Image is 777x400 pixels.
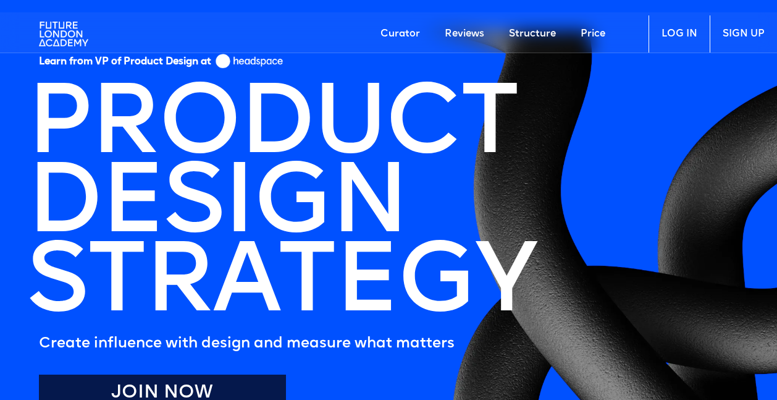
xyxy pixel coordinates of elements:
[649,15,710,53] a: LOG IN
[710,15,777,53] a: SIGN UP
[39,56,211,72] h5: Learn from VP of Product Design at
[432,15,497,53] a: Reviews
[368,15,432,53] a: Curator
[27,88,535,325] h1: PRODUCT DESIGN STRATEGY
[497,15,568,53] a: Structure
[39,331,535,356] h5: Create influence with design and measure what matters
[568,15,618,53] a: Price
